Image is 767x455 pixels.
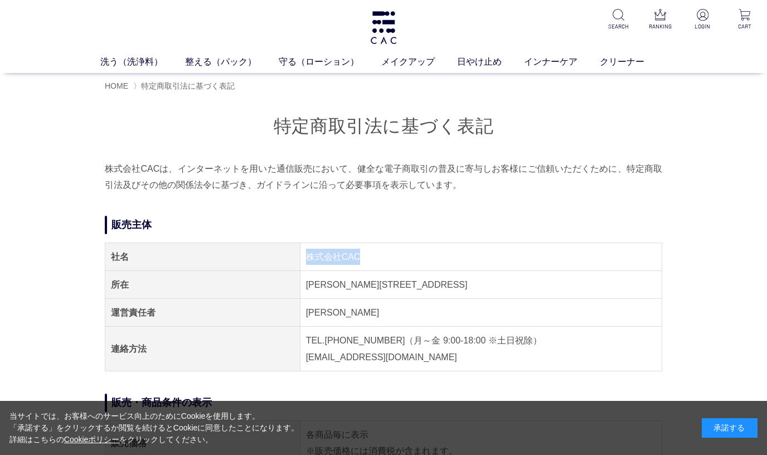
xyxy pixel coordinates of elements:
td: TEL.[PHONE_NUMBER]（月～金 9:00-18:00 ※土日祝除） [EMAIL_ADDRESS][DOMAIN_NAME] [300,327,662,371]
h1: 特定商取引法に基づく表記 [105,114,662,138]
a: 日やけ止め [457,55,524,69]
a: 守る（ローション） [279,55,381,69]
a: LOGIN [689,9,716,31]
td: [PERSON_NAME] [300,299,662,327]
p: SEARCH [605,22,632,31]
a: SEARCH [605,9,632,31]
th: 所在 [105,270,300,298]
a: Cookieポリシー [64,435,120,444]
a: インナーケア [524,55,600,69]
th: 運営責任者 [105,299,300,327]
p: 株式会社CACは、インターネットを用いた通信販売において、健全な電子商取引の普及に寄与しお客様にご信頼いただくために、特定商取引法及びその他の関係法令に基づき、ガイドラインに沿って必要事項を表示... [105,161,662,193]
a: HOME [105,81,128,90]
h2: 販売・商品条件の表示 [105,394,662,412]
th: 連絡方法 [105,327,300,371]
a: クリーナー [600,55,667,69]
img: logo [369,11,398,44]
p: RANKING [647,22,673,31]
li: 〉 [133,81,237,91]
td: 株式会社CAC [300,243,662,270]
div: 当サイトでは、お客様へのサービス向上のためにCookieを使用します。 「承諾する」をクリックするか閲覧を続けるとCookieに同意したことになります。 詳細はこちらの をクリックしてください。 [9,410,299,446]
a: RANKING [647,9,673,31]
p: CART [731,22,758,31]
a: メイクアップ [381,55,457,69]
td: [PERSON_NAME][STREET_ADDRESS] [300,270,662,298]
th: 社名 [105,243,300,270]
a: CART [731,9,758,31]
div: 承諾する [702,418,758,438]
p: LOGIN [689,22,716,31]
span: 特定商取引法に基づく表記 [141,81,235,90]
h2: 販売主体 [105,216,662,234]
a: 洗う（洗浄料） [100,55,185,69]
a: 整える（パック） [185,55,279,69]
